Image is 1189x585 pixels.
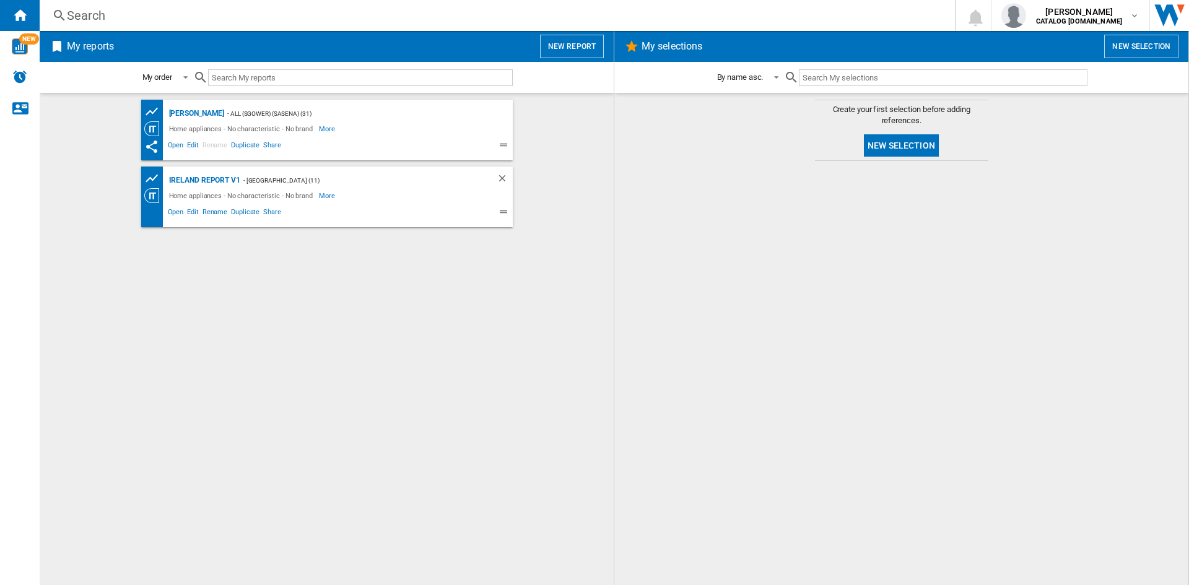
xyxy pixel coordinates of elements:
h2: My reports [64,35,116,58]
input: Search My reports [208,69,513,86]
div: - [GEOGRAPHIC_DATA] (11) [240,173,472,188]
div: [PERSON_NAME] [166,106,225,121]
button: New selection [1104,35,1178,58]
span: Edit [185,206,201,221]
span: Share [261,139,283,154]
div: - ALL (sgower) (sasena) (31) [224,106,487,121]
button: New selection [864,134,939,157]
span: More [319,121,337,136]
div: Category View [144,188,166,203]
span: Open [166,139,186,154]
img: alerts-logo.svg [12,69,27,84]
span: Rename [201,206,229,221]
div: Home appliances - No characteristic - No brand [166,188,319,203]
div: Product prices grid [144,171,166,186]
div: Category View [144,121,166,136]
input: Search My selections [799,69,1087,86]
span: Rename [201,139,229,154]
h2: My selections [639,35,705,58]
div: Delete [497,173,513,188]
div: My order [142,72,172,82]
span: Duplicate [229,206,261,221]
div: Home appliances - No characteristic - No brand [166,121,319,136]
span: Create your first selection before adding references. [815,104,988,126]
span: Edit [185,139,201,154]
span: Share [261,206,283,221]
span: More [319,188,337,203]
div: Search [67,7,923,24]
span: [PERSON_NAME] [1036,6,1122,18]
span: NEW [19,33,39,45]
span: Open [166,206,186,221]
ng-md-icon: This report has been shared with you [144,139,159,154]
span: Duplicate [229,139,261,154]
b: CATALOG [DOMAIN_NAME] [1036,17,1122,25]
button: New report [540,35,604,58]
div: Ireland Report v1 [166,173,240,188]
img: wise-card.svg [12,38,28,54]
div: By name asc. [717,72,764,82]
div: Product prices grid [144,104,166,119]
img: profile.jpg [1001,3,1026,28]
